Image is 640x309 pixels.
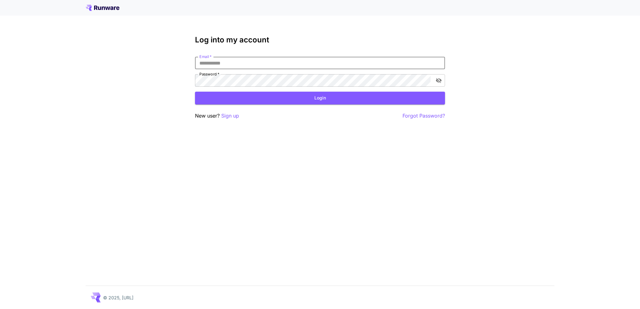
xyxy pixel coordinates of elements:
[199,54,212,59] label: Email
[199,71,219,77] label: Password
[221,112,239,120] button: Sign up
[195,92,445,104] button: Login
[195,112,239,120] p: New user?
[433,75,444,86] button: toggle password visibility
[402,112,445,120] button: Forgot Password?
[195,36,445,44] h3: Log into my account
[103,294,133,301] p: © 2025, [URL]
